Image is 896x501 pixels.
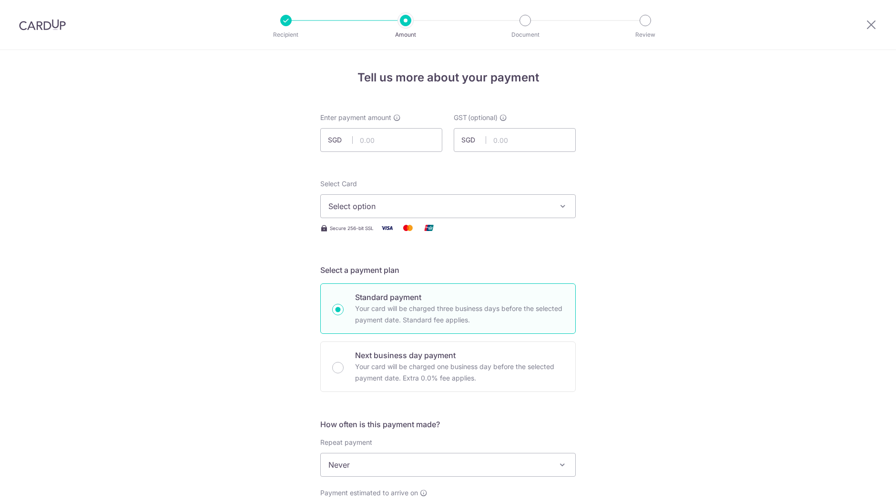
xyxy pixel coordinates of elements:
span: Enter payment amount [320,113,391,122]
span: SGD [461,135,486,145]
span: GST [454,113,467,122]
span: Never [321,453,575,476]
h5: How often is this payment made? [320,419,576,430]
img: CardUp [19,19,66,30]
span: (optional) [468,113,498,122]
span: translation missing: en.payables.payment_networks.credit_card.summary.labels.select_card [320,180,357,188]
p: Standard payment [355,291,564,303]
h5: Select a payment plan [320,264,576,276]
span: Payment estimated to arrive on [320,488,418,498]
img: Union Pay [419,222,438,234]
p: Next business day payment [355,350,564,361]
span: Never [320,453,576,477]
p: Recipient [251,30,321,40]
p: Amount [370,30,441,40]
p: Your card will be charged one business day before the selected payment date. Extra 0.0% fee applies. [355,361,564,384]
img: Visa [377,222,397,234]
span: Secure 256-bit SSL [330,224,374,232]
input: 0.00 [454,128,576,152]
p: Your card will be charged three business days before the selected payment date. Standard fee appl... [355,303,564,326]
h4: Tell us more about your payment [320,69,576,86]
p: Review [610,30,681,40]
img: Mastercard [398,222,417,234]
button: Select option [320,194,576,218]
label: Repeat payment [320,438,372,447]
p: Document [490,30,560,40]
span: Select option [328,200,550,212]
span: SGD [328,135,353,145]
input: 0.00 [320,128,442,152]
